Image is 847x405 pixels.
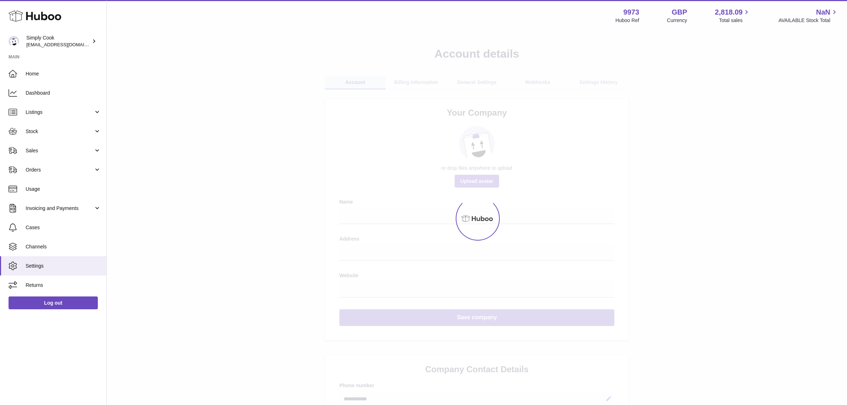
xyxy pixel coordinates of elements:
span: Channels [26,243,101,250]
span: Listings [26,109,94,116]
span: Total sales [719,17,751,24]
span: Orders [26,167,94,173]
span: Settings [26,263,101,269]
span: Invoicing and Payments [26,205,94,212]
span: Cases [26,224,101,231]
img: internalAdmin-9973@internal.huboo.com [9,36,19,47]
a: Log out [9,296,98,309]
span: AVAILABLE Stock Total [778,17,838,24]
span: Sales [26,147,94,154]
span: [EMAIL_ADDRESS][DOMAIN_NAME] [26,42,105,47]
strong: GBP [672,7,687,17]
a: 2,818.09 Total sales [715,7,751,24]
span: NaN [816,7,830,17]
span: Usage [26,186,101,193]
a: NaN AVAILABLE Stock Total [778,7,838,24]
span: 2,818.09 [715,7,743,17]
span: Returns [26,282,101,289]
span: Stock [26,128,94,135]
span: Dashboard [26,90,101,96]
span: Home [26,70,101,77]
div: Currency [667,17,687,24]
div: Huboo Ref [615,17,639,24]
div: Simply Cook [26,35,90,48]
strong: 9973 [623,7,639,17]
